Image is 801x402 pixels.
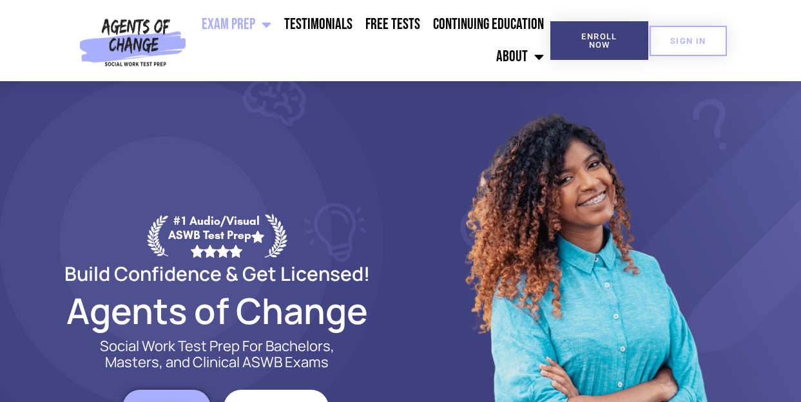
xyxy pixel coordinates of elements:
[195,8,278,41] a: Exam Prep
[490,41,550,73] a: About
[85,338,349,370] p: Social Work Test Prep For Bachelors, Masters, and Clinical ASWB Exams
[650,26,727,56] a: SIGN IN
[359,8,427,41] a: Free Tests
[34,296,401,325] h2: Agents of Change
[168,214,265,257] div: #1 Audio/Visual ASWB Test Prep
[278,8,359,41] a: Testimonials
[427,8,550,41] a: Continuing Education
[191,8,550,73] nav: Menu
[550,21,648,60] a: Enroll Now
[571,32,628,49] span: Enroll Now
[34,264,401,283] h2: Build Confidence & Get Licensed!
[670,37,706,45] span: SIGN IN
